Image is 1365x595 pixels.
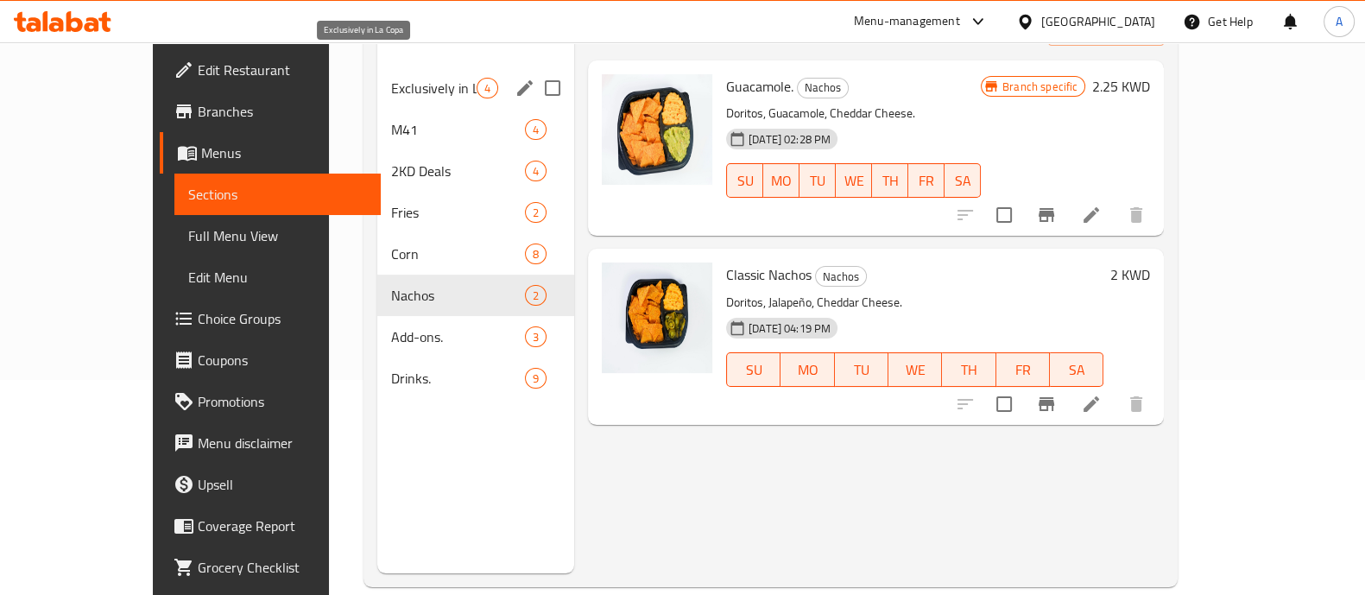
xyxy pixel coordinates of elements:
div: Nachos2 [377,275,574,316]
div: Corn8 [377,233,574,275]
a: Edit Menu [174,256,381,298]
span: Menus [201,142,367,163]
span: [DATE] 02:28 PM [742,131,837,148]
div: M414 [377,109,574,150]
button: delete [1115,194,1157,236]
span: Exclusively in La Copa [391,78,477,98]
div: Drinks.9 [377,358,574,399]
span: Branches [198,101,367,122]
a: Menu disclaimer [160,422,381,464]
span: Drinks. [391,368,525,389]
button: SU [726,352,780,387]
div: items [477,78,498,98]
span: Nachos [816,267,866,287]
p: Doritos, Guacamole, Cheddar Cheese. [726,103,981,124]
span: Nachos [391,285,525,306]
button: MO [763,163,799,198]
div: items [525,326,547,347]
span: TH [879,168,901,193]
h6: 2.25 KWD [1092,74,1150,98]
button: WE [836,163,872,198]
span: FR [915,168,938,193]
button: FR [996,352,1050,387]
span: 8 [526,246,546,263]
span: 9 [526,370,546,387]
span: MO [770,168,793,193]
a: Full Menu View [174,215,381,256]
button: Branch-specific-item [1026,383,1067,425]
a: Promotions [160,381,381,422]
nav: Menu sections [377,60,574,406]
span: Add-ons. [391,326,525,347]
button: SA [945,163,981,198]
button: MO [780,352,834,387]
span: Edit Restaurant [198,60,367,80]
span: WE [895,358,935,383]
div: items [525,368,547,389]
span: 2KD Deals [391,161,525,181]
img: Guacamole. [602,74,712,185]
span: Choice Groups [198,308,367,329]
a: Choice Groups [160,298,381,339]
h6: 2 KWD [1110,263,1150,287]
div: items [525,285,547,306]
span: A [1336,12,1343,31]
img: Classic Nachos [602,263,712,373]
a: Coupons [160,339,381,381]
span: SU [734,168,756,193]
a: Edit menu item [1081,205,1102,225]
div: [GEOGRAPHIC_DATA] [1041,12,1155,31]
div: 2KD Deals4 [377,150,574,192]
p: Doritos, Jalapeño, Cheddar Cheese. [726,292,1103,313]
div: Exclusively in La Copa4edit [377,67,574,109]
span: Edit Menu [188,267,367,288]
div: items [525,161,547,181]
a: Edit menu item [1081,394,1102,415]
div: items [525,119,547,140]
div: Fries2 [377,192,574,233]
a: Edit Restaurant [160,49,381,91]
a: Sections [174,174,381,215]
span: FR [1003,358,1043,383]
span: Select to update [986,197,1022,233]
span: Full Menu View [188,225,367,246]
span: TU [842,358,882,383]
span: 4 [526,163,546,180]
a: Coverage Report [160,505,381,547]
span: 4 [477,80,497,97]
a: Menus [160,132,381,174]
span: Classic Nachos [726,262,812,288]
button: TH [872,163,908,198]
span: Sections [188,184,367,205]
button: WE [888,352,942,387]
button: FR [908,163,945,198]
button: Branch-specific-item [1026,194,1067,236]
span: Fries [391,202,525,223]
span: WE [843,168,865,193]
span: Menu disclaimer [198,433,367,453]
span: SA [1057,358,1096,383]
span: Branch specific [995,79,1084,95]
span: Coverage Report [198,516,367,536]
span: SA [951,168,974,193]
span: 2 [526,205,546,221]
span: Select to update [986,386,1022,422]
span: MO [787,358,827,383]
div: Nachos [815,266,867,287]
span: 4 [526,122,546,138]
button: TH [942,352,995,387]
a: Branches [160,91,381,132]
button: SA [1050,352,1103,387]
span: M41 [391,119,525,140]
span: [DATE] 04:19 PM [742,320,837,337]
span: 3 [526,329,546,345]
span: Coupons [198,350,367,370]
span: 2 [526,288,546,304]
span: TH [949,358,989,383]
button: delete [1115,383,1157,425]
span: Grocery Checklist [198,557,367,578]
button: TU [835,352,888,387]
